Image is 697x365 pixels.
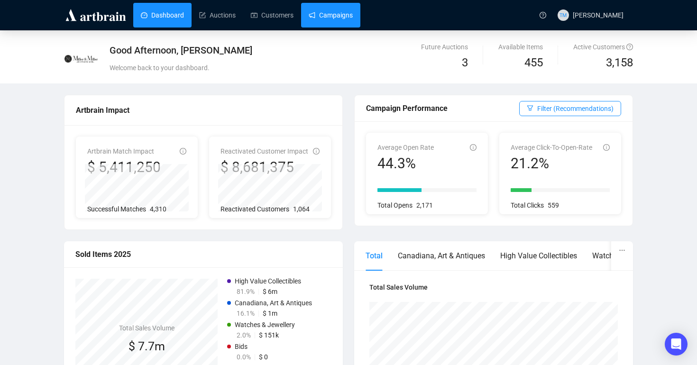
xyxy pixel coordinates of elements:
[377,144,434,151] span: Average Open Rate
[470,144,477,151] span: info-circle
[110,63,441,73] div: Welcome back to your dashboard.
[235,343,248,350] span: Bids
[150,205,166,213] span: 4,310
[251,3,293,27] a: Customers
[416,201,433,209] span: 2,171
[511,201,544,209] span: Total Clicks
[220,147,308,155] span: Reactivated Customer Impact
[237,288,255,295] span: 81.9%
[626,44,633,50] span: question-circle
[235,299,312,307] span: Canadiana, Art & Antiques
[377,201,413,209] span: Total Opens
[537,103,614,114] span: Filter (Recommendations)
[619,247,625,254] span: ellipsis
[524,56,543,69] span: 455
[220,158,308,176] div: $ 8,681,375
[309,3,353,27] a: Campaigns
[141,3,184,27] a: Dashboard
[259,353,268,361] span: $ 0
[559,11,567,19] span: TM
[237,310,255,317] span: 16.1%
[500,250,577,262] div: High Value Collectibles
[237,331,251,339] span: 2.0%
[527,105,533,111] span: filter
[87,205,146,213] span: Successful Matches
[293,205,310,213] span: 1,064
[498,42,543,52] div: Available Items
[119,323,174,333] h4: Total Sales Volume
[511,155,592,173] div: 21.2%
[76,104,331,116] div: Artbrain Impact
[606,54,633,72] span: 3,158
[573,43,633,51] span: Active Customers
[220,205,289,213] span: Reactivated Customers
[87,158,161,176] div: $ 5,411,250
[75,248,331,260] div: Sold Items 2025
[369,282,618,292] h4: Total Sales Volume
[611,241,633,259] button: ellipsis
[519,101,621,116] button: Filter (Recommendations)
[366,102,519,114] div: Campaign Performance
[64,42,98,75] img: 603244e16ef0a70016a8c997.jpg
[366,250,383,262] div: Total
[259,331,279,339] span: $ 151k
[87,147,154,155] span: Artbrain Match Impact
[263,310,277,317] span: $ 1m
[548,201,559,209] span: 559
[462,56,468,69] span: 3
[313,148,320,155] span: info-circle
[199,3,236,27] a: Auctions
[237,353,251,361] span: 0.0%
[665,333,688,356] div: Open Intercom Messenger
[180,148,186,155] span: info-circle
[235,321,295,328] span: Watches & Jewellery
[263,288,277,295] span: $ 6m
[235,277,301,285] span: High Value Collectibles
[573,11,624,19] span: [PERSON_NAME]
[398,250,485,262] div: Canadiana, Art & Antiques
[592,250,661,262] div: Watches & Jewellery
[377,155,434,173] div: 44.3%
[603,144,610,151] span: info-circle
[128,339,165,353] span: $ 7.7m
[64,8,128,23] img: logo
[110,44,441,57] div: Good Afternoon, [PERSON_NAME]
[540,12,546,18] span: question-circle
[511,144,592,151] span: Average Click-To-Open-Rate
[421,42,468,52] div: Future Auctions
